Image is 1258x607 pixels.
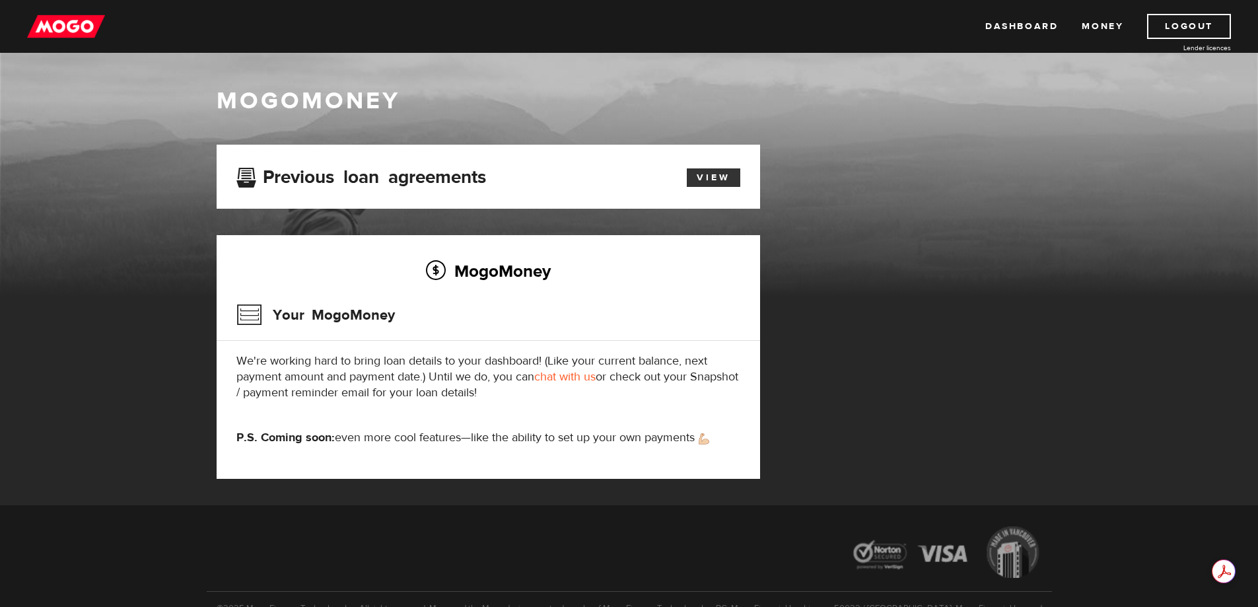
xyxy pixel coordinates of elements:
[236,430,740,446] p: even more cool features—like the ability to set up your own payments
[1147,14,1231,39] a: Logout
[236,298,395,332] h3: Your MogoMoney
[236,257,740,285] h2: MogoMoney
[699,433,709,445] img: strong arm emoji
[841,517,1052,591] img: legal-icons-92a2ffecb4d32d839781d1b4e4802d7b.png
[687,168,740,187] a: View
[1132,43,1231,53] a: Lender licences
[236,430,335,445] strong: P.S. Coming soon:
[217,87,1042,115] h1: MogoMoney
[1082,14,1123,39] a: Money
[27,14,105,39] img: mogo_logo-11ee424be714fa7cbb0f0f49df9e16ec.png
[236,353,740,401] p: We're working hard to bring loan details to your dashboard! (Like your current balance, next paym...
[985,14,1058,39] a: Dashboard
[534,369,596,384] a: chat with us
[236,166,486,184] h3: Previous loan agreements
